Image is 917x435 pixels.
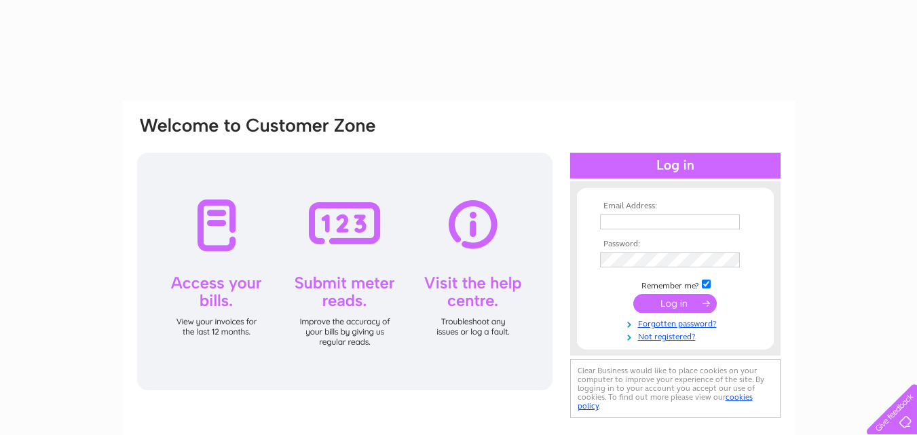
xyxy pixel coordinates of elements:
[600,329,754,342] a: Not registered?
[597,278,754,291] td: Remember me?
[570,359,781,418] div: Clear Business would like to place cookies on your computer to improve your experience of the sit...
[600,316,754,329] a: Forgotten password?
[597,202,754,211] th: Email Address:
[597,240,754,249] th: Password:
[633,294,717,313] input: Submit
[578,392,753,411] a: cookies policy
